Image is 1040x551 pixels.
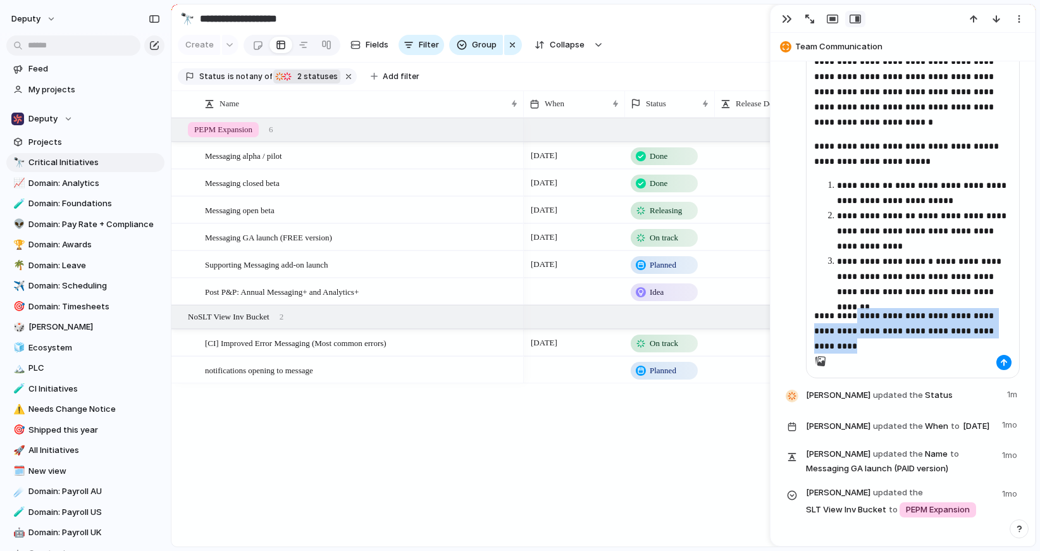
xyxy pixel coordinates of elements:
span: not [234,71,248,82]
span: [DATE] [528,230,560,245]
span: CI Initiatives [28,383,160,395]
a: 🧪CI Initiatives [6,380,164,399]
span: PEPM Expansion [194,123,252,136]
span: to [889,504,898,516]
div: 🧊 [13,340,22,355]
a: 🎲[PERSON_NAME] [6,318,164,337]
span: to [951,420,960,433]
div: 🎲 [13,320,22,335]
span: [DATE] [528,335,560,350]
span: Messaging open beta [205,202,275,217]
span: Planned [650,364,676,377]
button: 🚀 [11,444,24,457]
button: Group [449,35,503,55]
div: 🌴Domain: Leave [6,256,164,275]
a: ✈️Domain: Scheduling [6,276,164,295]
div: 🏆Domain: Awards [6,235,164,254]
span: Domain: Payroll UK [28,526,160,539]
span: When [806,416,994,435]
button: 🌴 [11,259,24,272]
div: 🗓️ [13,464,22,478]
a: 🎯Domain: Timesheets [6,297,164,316]
span: deputy [11,13,40,25]
span: Messaging closed beta [205,175,280,190]
span: 2 [280,311,284,323]
div: 🧪 [13,197,22,211]
span: Domain: Payroll US [28,506,160,519]
span: 6 [269,123,273,136]
span: notifications opening to message [205,362,313,377]
button: ⚠️ [11,403,24,416]
a: 🧊Ecosystem [6,338,164,357]
span: 2 [294,71,304,81]
a: 🏔️PLC [6,359,164,378]
div: ⚠️ [13,402,22,417]
span: [DATE] [528,175,560,190]
span: [PERSON_NAME] [806,486,870,499]
div: ✈️ [13,279,22,294]
span: 1mo [1002,485,1020,500]
a: ⚠️Needs Change Notice [6,400,164,419]
button: 🧪 [11,383,24,395]
span: [DATE] [528,148,560,163]
span: Messaging alpha / pilot [205,148,282,163]
a: 🎯Shipped this year [6,421,164,440]
span: statuses [294,71,338,82]
button: 🎯 [11,424,24,436]
a: 📈Domain: Analytics [6,174,164,193]
span: PEPM Expansion [906,504,970,516]
div: 🧪Domain: Foundations [6,194,164,213]
button: 🎯 [11,300,24,313]
span: 1mo [1002,416,1020,431]
span: Add filter [383,71,419,82]
div: 🤖 [13,526,22,540]
div: 🏔️ [13,361,22,376]
div: 🗓️New view [6,462,164,481]
button: Add filter [363,68,427,85]
button: 🤖 [11,526,24,539]
div: 👽Domain: Pay Rate + Compliance [6,215,164,234]
a: ☄️Domain: Payroll AU [6,482,164,501]
span: Domain: Payroll AU [28,485,160,498]
button: isnotany of [225,70,275,84]
span: 1mo [1002,447,1020,462]
span: Status [199,71,225,82]
span: Name [220,97,239,110]
a: 🧪Domain: Payroll US [6,503,164,522]
span: Name Messaging GA launch (PAID version) [806,447,994,475]
button: 📈 [11,177,24,190]
span: Projects [28,136,160,149]
button: 🧪 [11,197,24,210]
button: 2 statuses [273,70,340,84]
span: Domain: Foundations [28,197,160,210]
span: Domain: Awards [28,238,160,251]
div: 🚀All Initiatives [6,441,164,460]
span: [PERSON_NAME] [806,420,870,433]
span: Group [472,39,497,51]
span: updated the [873,486,923,499]
span: [PERSON_NAME] [806,389,870,402]
span: Supporting Messaging add-on launch [205,257,328,271]
span: Shipped this year [28,424,160,436]
span: updated the [873,448,923,461]
div: 🧪 [13,505,22,519]
span: Filter [419,39,439,51]
span: [PERSON_NAME] [28,321,160,333]
div: 🔭 [180,10,194,27]
span: updated the [873,420,923,433]
span: Done [650,150,667,163]
div: 🚀 [13,443,22,458]
button: 🎲 [11,321,24,333]
span: Fields [366,39,388,51]
button: 🧪 [11,506,24,519]
div: 🏆 [13,238,22,252]
div: 📈 [13,176,22,190]
span: Deputy [28,113,58,125]
span: Releasing [650,204,682,217]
